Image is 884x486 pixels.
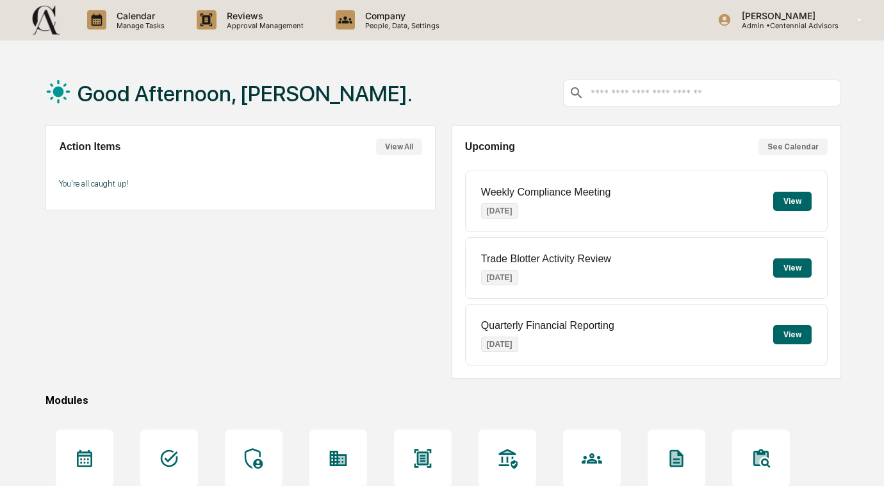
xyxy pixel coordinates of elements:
[355,10,446,21] p: Company
[773,192,812,211] button: View
[481,320,614,331] p: Quarterly Financial Reporting
[106,10,171,21] p: Calendar
[376,138,422,155] button: View All
[481,337,518,352] p: [DATE]
[78,81,413,106] h1: Good Afternoon, [PERSON_NAME].
[45,394,841,406] div: Modules
[481,203,518,219] p: [DATE]
[217,21,310,30] p: Approval Management
[59,141,120,153] h2: Action Items
[732,21,839,30] p: Admin • Centennial Advisors
[59,179,422,189] p: You're all caught up!
[773,258,812,278] button: View
[732,10,839,21] p: [PERSON_NAME]
[758,138,828,155] button: See Calendar
[481,187,610,198] p: Weekly Compliance Meeting
[31,4,61,36] img: logo
[355,21,446,30] p: People, Data, Settings
[106,21,171,30] p: Manage Tasks
[465,141,515,153] h2: Upcoming
[481,270,518,285] p: [DATE]
[773,325,812,344] button: View
[481,253,611,265] p: Trade Blotter Activity Review
[843,444,878,478] iframe: Open customer support
[217,10,310,21] p: Reviews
